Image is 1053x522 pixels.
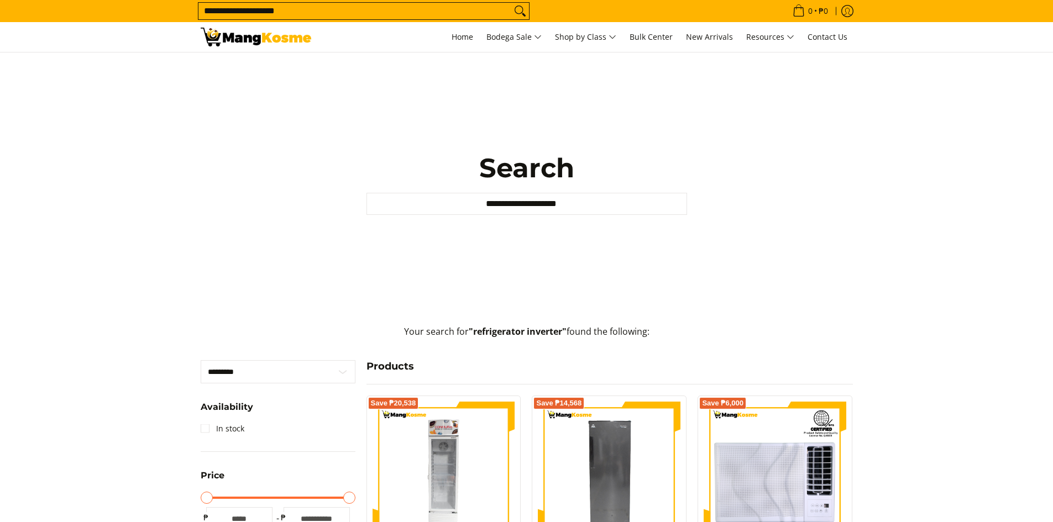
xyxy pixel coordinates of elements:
[746,30,794,44] span: Resources
[366,360,853,373] h4: Products
[702,400,743,407] span: Save ₱6,000
[201,28,311,46] img: Search: 44 results found for &quot;refrigerator inverter&quot; | Page 2 | Mang Kosme
[486,30,542,44] span: Bodega Sale
[808,31,847,42] span: Contact Us
[371,400,416,407] span: Save ₱20,538
[624,22,678,52] a: Bulk Center
[549,22,622,52] a: Shop by Class
[366,151,687,184] h1: Search
[802,22,853,52] a: Contact Us
[817,7,830,15] span: ₱0
[201,471,224,480] span: Price
[789,5,831,17] span: •
[481,22,547,52] a: Bodega Sale
[446,22,479,52] a: Home
[741,22,800,52] a: Resources
[201,471,224,488] summary: Open
[536,400,581,407] span: Save ₱14,568
[452,31,473,42] span: Home
[201,403,253,412] span: Availability
[686,31,733,42] span: New Arrivals
[322,22,853,52] nav: Main Menu
[511,3,529,19] button: Search
[630,31,673,42] span: Bulk Center
[469,325,567,338] strong: "refrigerator inverter"
[201,403,253,420] summary: Open
[201,420,244,437] a: In stock
[680,22,738,52] a: New Arrivals
[201,325,853,350] p: Your search for found the following:
[555,30,616,44] span: Shop by Class
[806,7,814,15] span: 0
